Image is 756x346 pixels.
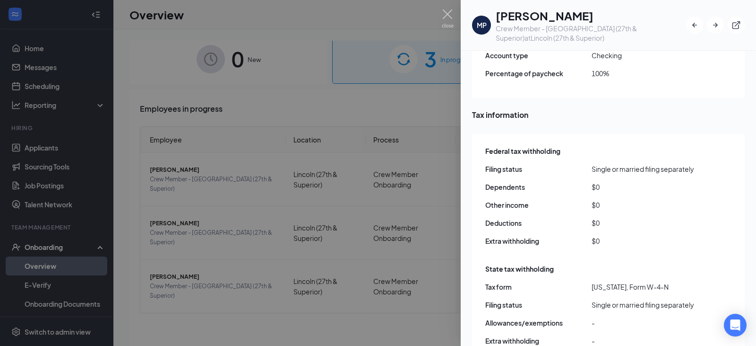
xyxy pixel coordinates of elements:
span: Dependents [485,182,592,192]
span: Extra withholding [485,236,592,246]
span: $0 [592,236,698,246]
button: ExternalLink [728,17,745,34]
span: Tax form [485,282,592,292]
span: Single or married filing separately [592,164,698,174]
span: Federal tax withholding [485,146,560,156]
span: Filing status [485,164,592,174]
span: - [592,336,698,346]
button: ArrowLeftNew [686,17,703,34]
span: Account type [485,50,592,61]
svg: ArrowLeftNew [690,20,699,30]
span: Filing status [485,300,592,310]
span: Single or married filing separately [592,300,698,310]
span: - [592,318,698,328]
span: [US_STATE], Form W-4-N [592,282,698,292]
span: State tax withholding [485,264,554,274]
span: Deductions [485,218,592,228]
div: Open Intercom Messenger [724,314,747,337]
span: Extra withholding [485,336,592,346]
svg: ExternalLink [731,20,741,30]
span: $0 [592,218,698,228]
span: Tax information [472,109,745,121]
h1: [PERSON_NAME] [496,8,686,24]
span: Checking [592,50,698,61]
span: Other income [485,200,592,210]
span: 100% [592,68,698,79]
span: Percentage of paycheck [485,68,592,79]
span: $0 [592,200,698,210]
span: Allowances/exemptions [485,318,592,328]
div: Crew Member - [GEOGRAPHIC_DATA] (27th & Superior) at Lincoln (27th & Superior) [496,24,686,43]
button: ArrowRight [707,17,724,34]
svg: ArrowRight [711,20,720,30]
div: MP [477,20,487,30]
span: $0 [592,182,698,192]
